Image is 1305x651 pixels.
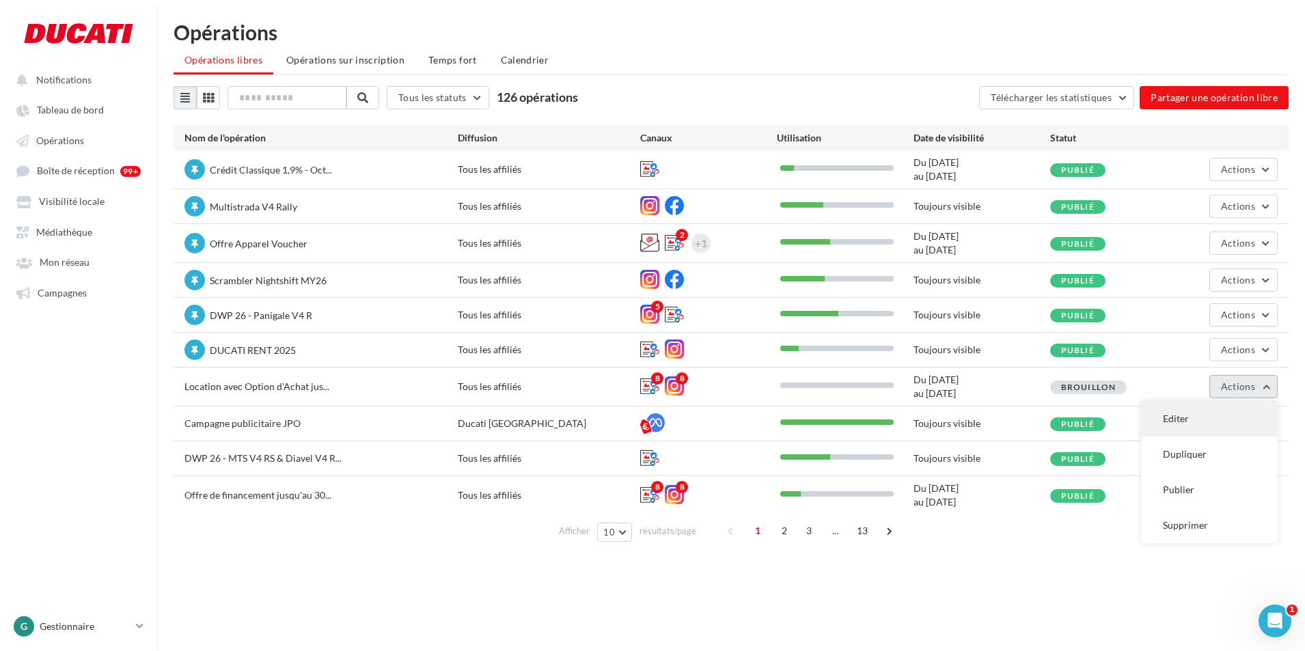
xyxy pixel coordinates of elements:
[37,105,104,116] span: Tableau de bord
[559,525,590,538] span: Afficher
[1061,310,1095,320] span: Publié
[1061,238,1095,249] span: Publié
[651,372,663,385] div: 8
[1141,401,1278,437] button: Editer
[8,219,149,244] a: Médiathèque
[851,520,874,542] span: 13
[1061,454,1095,464] span: Publié
[913,417,1050,430] div: Toujours visible
[1140,86,1289,109] button: Partager une opération libre
[597,523,632,542] button: 10
[913,273,1050,287] div: Toujours visible
[1061,382,1116,392] span: Brouillon
[1221,309,1255,320] span: Actions
[913,482,1050,509] div: Du [DATE] au [DATE]
[458,452,640,465] div: Tous les affiliés
[36,226,92,238] span: Médiathèque
[40,257,90,268] span: Mon réseau
[8,97,149,122] a: Tableau de bord
[1221,380,1255,392] span: Actions
[184,417,301,429] span: Campagne publicitaire JPO
[458,131,640,145] div: Diffusion
[1221,200,1255,212] span: Actions
[991,92,1112,103] span: Télécharger les statistiques
[8,67,143,92] button: Notifications
[773,520,795,542] span: 2
[120,166,141,177] div: 99+
[11,613,146,639] a: G Gestionnaire
[651,481,663,493] div: 8
[8,128,149,152] a: Opérations
[8,158,149,183] a: Boîte de réception 99+
[695,234,707,253] div: +1
[37,165,115,177] span: Boîte de réception
[1061,419,1095,429] span: Publié
[913,373,1050,400] div: Du [DATE] au [DATE]
[1221,344,1255,355] span: Actions
[603,527,615,538] span: 10
[174,22,1289,42] div: Opérations
[1209,268,1278,292] button: Actions
[1209,338,1278,361] button: Actions
[747,520,769,542] span: 1
[1209,375,1278,398] button: Actions
[913,131,1050,145] div: Date de visibilité
[1209,158,1278,181] button: Actions
[676,481,688,493] div: 8
[428,54,477,66] span: Temps fort
[210,201,297,212] span: Multistrada V4 Rally
[8,280,149,305] a: Campagnes
[913,230,1050,257] div: Du [DATE] au [DATE]
[1061,202,1095,212] span: Publié
[640,131,777,145] div: Canaux
[458,343,640,357] div: Tous les affiliés
[210,238,307,249] span: Offre Apparel Voucher
[1061,275,1095,286] span: Publié
[1061,165,1095,175] span: Publié
[8,189,149,213] a: Visibilité locale
[20,620,27,633] span: G
[1209,303,1278,327] button: Actions
[458,417,640,430] div: Ducati [GEOGRAPHIC_DATA]
[398,92,467,103] span: Tous les statuts
[1221,237,1255,249] span: Actions
[210,309,312,321] span: DWP 26 - Panigale V4 R
[387,86,489,109] button: Tous les statuts
[36,135,84,146] span: Opérations
[798,520,820,542] span: 3
[1259,605,1291,637] iframe: Intercom live chat
[825,520,847,542] span: ...
[458,199,640,213] div: Tous les affiliés
[36,74,92,85] span: Notifications
[286,54,404,66] span: Opérations sur inscription
[1061,490,1095,501] span: Publié
[1221,274,1255,286] span: Actions
[640,525,696,538] span: résultats/page
[458,236,640,250] div: Tous les affiliés
[913,343,1050,357] div: Toujours visible
[913,199,1050,213] div: Toujours visible
[184,452,342,464] span: DWP 26 - MTS V4 RS & Diavel V4 R...
[458,273,640,287] div: Tous les affiliés
[913,156,1050,183] div: Du [DATE] au [DATE]
[913,308,1050,322] div: Toujours visible
[39,196,105,208] span: Visibilité locale
[1141,508,1278,543] button: Supprimer
[8,249,149,274] a: Mon réseau
[184,131,458,145] div: Nom de l'opération
[184,380,329,392] span: Location avec Option d'Achat jus...
[676,229,688,241] div: 2
[497,89,578,105] span: 126 opérations
[210,275,327,286] span: Scrambler Nightshift MY26
[1221,163,1255,175] span: Actions
[40,620,130,633] p: Gestionnaire
[458,488,640,502] div: Tous les affiliés
[676,372,688,385] div: 8
[184,489,331,501] span: Offre de financement jusqu'au 30...
[777,131,913,145] div: Utilisation
[913,452,1050,465] div: Toujours visible
[210,164,332,176] span: Crédit Classique 1,9% - Oct...
[1209,232,1278,255] button: Actions
[38,287,87,299] span: Campagnes
[458,163,640,176] div: Tous les affiliés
